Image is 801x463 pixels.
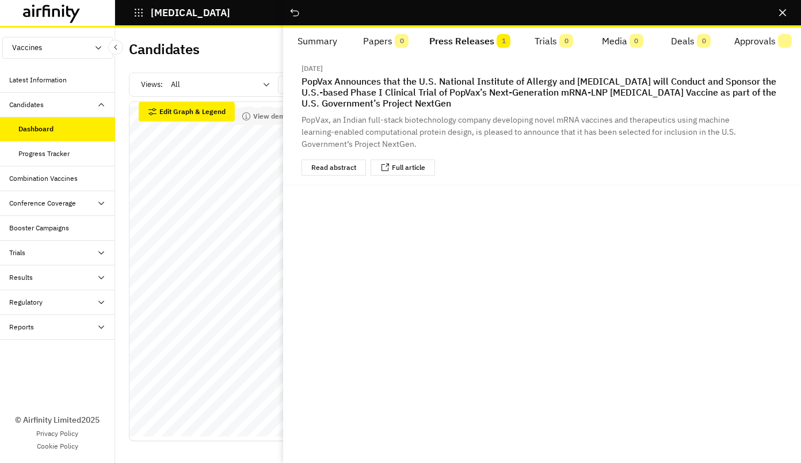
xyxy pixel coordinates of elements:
button: save changes [278,75,343,94]
button: Edit Graph & Legend [139,102,235,122]
span: Government’s Project NextGen. [302,139,417,149]
div: Views: [141,75,343,94]
button: View demo [235,108,296,125]
div: Booster Campaigns [9,223,69,233]
span: 1 [497,34,510,48]
div: Read abstract [311,164,356,171]
div: Candidates [9,100,44,110]
div: Trials [9,248,25,258]
span: 0 [630,34,643,48]
span: 0 [697,34,711,48]
div: Combination Vaccines [9,173,78,184]
a: Full article [392,164,425,171]
h2: PopVax Announces that the U.S. National Institute of Allergy and [MEDICAL_DATA] will Conduct and ... [302,76,783,109]
h2: Candidates [129,41,200,58]
span: learning-enabled computational protein design, is pleased to announce that it has been selected f... [302,127,736,137]
button: Approvals [725,28,801,55]
div: Results [9,272,33,283]
button: Close Sidebar [108,40,123,55]
button: Summary [283,28,352,55]
button: Deals [657,28,725,55]
span: 0 [559,34,573,48]
div: Dashboard [18,124,54,134]
button: Papers [352,28,420,55]
p: [MEDICAL_DATA] [151,7,230,18]
button: [MEDICAL_DATA] [133,3,230,22]
a: Privacy Policy [36,428,78,439]
div: Regulatory [9,297,43,308]
span: PopVax, an Indian full-stack biotechnology company developing novel mRNA vaccines and therapeutic... [302,115,730,125]
div: Latest Information [9,75,67,85]
button: Press Releases [420,28,520,55]
button: Vaccines [2,37,113,59]
div: Progress Tracker [18,149,70,159]
div: [DATE] [302,63,323,74]
div: Reports [9,322,34,332]
p: © Airfinity Limited 2025 [15,414,100,426]
button: Media [588,28,657,55]
a: Cookie Policy [37,441,78,451]
div: Conference Coverage [9,198,76,208]
button: Trials [520,28,588,55]
span: 0 [395,34,409,48]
